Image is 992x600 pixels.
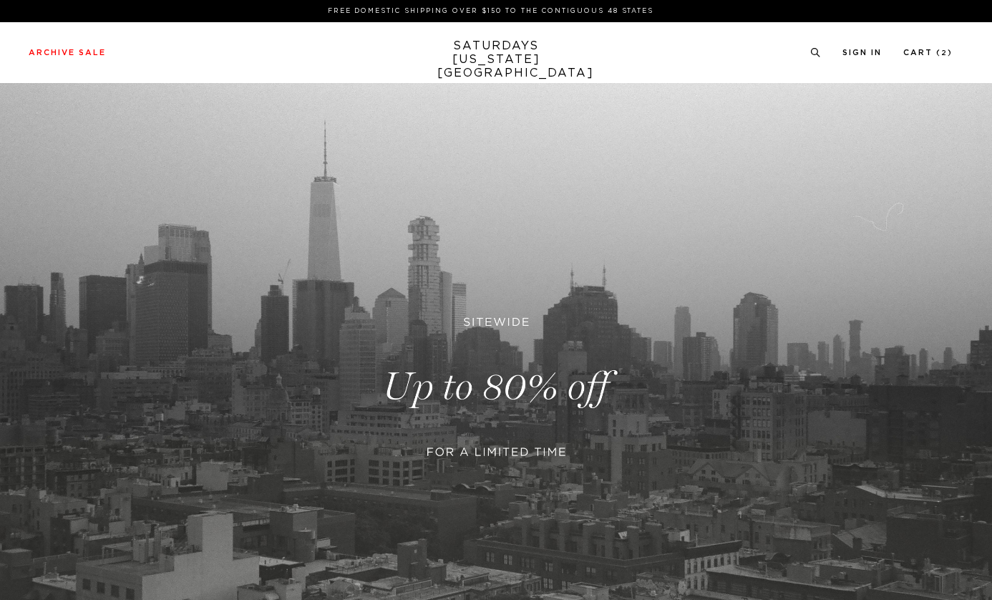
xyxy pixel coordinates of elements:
[34,6,947,16] p: FREE DOMESTIC SHIPPING OVER $150 TO THE CONTIGUOUS 48 STATES
[842,49,882,57] a: Sign In
[29,49,106,57] a: Archive Sale
[437,39,555,80] a: SATURDAYS[US_STATE][GEOGRAPHIC_DATA]
[941,50,948,57] small: 2
[903,49,953,57] a: Cart (2)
